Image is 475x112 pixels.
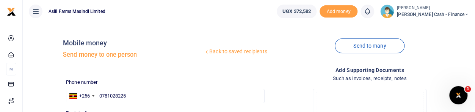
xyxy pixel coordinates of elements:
[66,78,97,86] label: Phone number
[274,5,320,18] li: Wallet ballance
[335,38,404,53] a: Send to many
[6,63,16,75] li: M
[271,74,469,83] h4: Such as invoices, receipts, notes
[45,8,108,15] span: Asili Farms Masindi Limited
[277,5,317,18] a: UGX 372,582
[449,86,467,104] iframe: Intercom live chat
[79,92,90,100] div: +256
[282,8,311,15] span: UGX 372,582
[465,86,471,92] span: 1
[204,45,268,59] a: Back to saved recipients
[320,5,357,18] li: Toup your wallet
[380,5,394,18] img: profile-user
[271,66,469,74] h4: Add supporting Documents
[320,5,357,18] span: Add money
[66,89,97,103] div: Uganda: +256
[397,11,469,18] span: [PERSON_NAME] Cash - Finance
[7,7,16,16] img: logo-small
[7,8,16,14] a: logo-small logo-large logo-large
[66,89,264,103] input: Enter phone number
[63,51,204,59] h5: Send money to one person
[320,8,357,14] a: Add money
[63,39,204,47] h4: Mobile money
[397,5,469,11] small: [PERSON_NAME]
[380,5,469,18] a: profile-user [PERSON_NAME] [PERSON_NAME] Cash - Finance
